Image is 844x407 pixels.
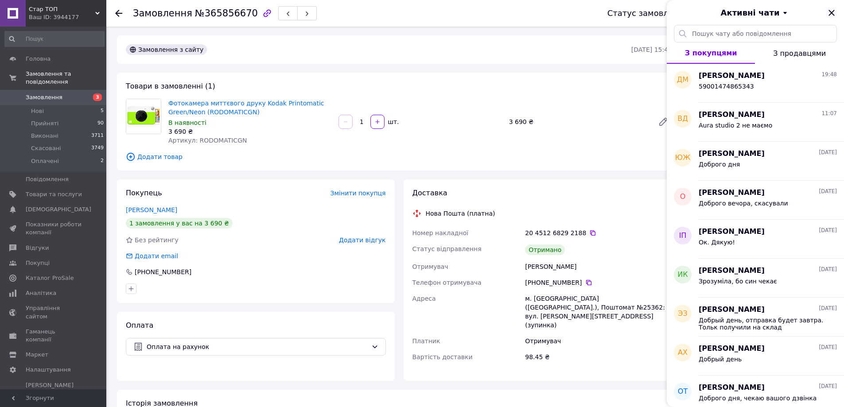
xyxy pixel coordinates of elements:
span: [DATE] [819,149,837,156]
span: [DEMOGRAPHIC_DATA] [26,205,91,213]
button: Закрити [826,8,837,18]
span: 3749 [91,144,104,152]
span: 3711 [91,132,104,140]
span: [DATE] [819,227,837,234]
span: [DATE] [819,383,837,390]
a: [PERSON_NAME] [126,206,177,213]
span: Оплачені [31,157,59,165]
span: Змінити покупця [331,190,386,197]
span: Добрый день [699,356,742,363]
time: [DATE] 15:42 [631,46,672,53]
span: ВД [677,114,688,124]
span: Адреса [412,295,436,302]
span: Відгуки [26,244,49,252]
input: Пошук чату або повідомлення [674,25,837,43]
span: Скасовані [31,144,61,152]
div: Отримано [525,244,565,255]
span: Каталог ProSale [26,274,74,282]
span: Налаштування [26,366,71,374]
span: 5 [101,107,104,115]
span: [DATE] [819,266,837,273]
span: Замовлення [133,8,192,19]
span: ЮЖ [675,153,691,163]
span: 3 [93,93,102,101]
span: [PERSON_NAME] [699,305,765,315]
input: Пошук [4,31,105,47]
span: [PERSON_NAME] [699,266,765,276]
span: Замовлення та повідомлення [26,70,106,86]
span: Додати відгук [339,236,385,244]
span: Показники роботи компанії [26,221,82,236]
span: Товари та послуги [26,190,82,198]
span: Головна [26,55,51,63]
span: В наявності [168,119,206,126]
span: Прийняті [31,120,58,128]
span: [PERSON_NAME] та рахунки [26,381,82,406]
span: [DATE] [819,188,837,195]
span: Добрый день, отправка будет завтра. Тольк получили на склад [699,317,825,331]
span: Замовлення [26,93,62,101]
span: №365856670 [195,8,258,19]
div: [PHONE_NUMBER] [134,267,192,276]
span: Додати товар [126,152,672,162]
div: Статус замовлення [607,9,689,18]
span: Статус відправлення [412,245,482,252]
span: З покупцями [685,49,737,57]
span: ЭЗ [678,309,687,319]
span: Стар ТОП [29,5,95,13]
span: [PERSON_NAME] [699,71,765,81]
span: Вартість доставки [412,353,473,360]
img: Фотокамера миттєвого друку Kodak Printomatic Green/Neon (RODOMATICGN) [126,99,161,134]
a: Фотокамера миттєвого друку Kodak Printomatic Green/Neon (RODOMATICGN) [168,100,324,116]
div: Замовлення з сайту [126,44,207,55]
span: Покупець [126,189,162,197]
span: Покупці [26,259,50,267]
span: Оплата на рахунок [147,342,368,352]
span: Без рейтингу [135,236,179,244]
span: Оплата [126,321,153,329]
div: Додати email [134,252,179,260]
button: ІП[PERSON_NAME][DATE]Ок. Дякую! [667,220,844,259]
a: Редагувати [654,113,672,131]
span: 11:07 [821,110,837,117]
span: Товари в замовленні (1) [126,82,215,90]
span: Нові [31,107,44,115]
button: З продавцями [755,43,844,64]
span: 59001474865343 [699,83,754,90]
span: Доброго дня [699,161,740,168]
div: 98.45 ₴ [523,349,674,365]
button: ЭЗ[PERSON_NAME][DATE]Добрый день, отправка будет завтра. Тольк получили на склад [667,298,844,337]
span: [PERSON_NAME] [699,110,765,120]
span: Отримувач [412,263,448,270]
span: Aura studio 2 не маємо [699,122,772,129]
div: Нова Пошта (платна) [424,209,498,218]
button: АХ[PERSON_NAME][DATE]Добрый день [667,337,844,376]
span: Повідомлення [26,175,69,183]
div: 3 690 ₴ [506,116,651,128]
div: Додати email [125,252,179,260]
span: Доброго дня, чекаю вашого дзвінка [699,395,817,402]
span: ОТ [678,387,688,397]
div: Отримувач [523,333,674,349]
span: ИК [677,270,688,280]
button: ИК[PERSON_NAME][DATE]Зрозуміла, бо син чекає [667,259,844,298]
div: [PERSON_NAME] [523,259,674,275]
span: Гаманець компанії [26,328,82,344]
span: [DATE] [819,305,837,312]
span: 2 [101,157,104,165]
span: З продавцями [773,49,826,58]
span: [PERSON_NAME] [699,383,765,393]
span: Телефон отримувача [412,279,482,286]
div: 1 замовлення у вас на 3 690 ₴ [126,218,233,229]
span: Платник [412,337,440,345]
div: шт. [385,117,400,126]
span: Номер накладної [412,229,469,236]
span: 90 [97,120,104,128]
button: ВД[PERSON_NAME]11:07Aura studio 2 не маємо [667,103,844,142]
span: Доставка [412,189,447,197]
div: [PHONE_NUMBER] [525,278,672,287]
div: м. [GEOGRAPHIC_DATA] ([GEOGRAPHIC_DATA].), Поштомат №25362: вул. [PERSON_NAME][STREET_ADDRESS] (з... [523,291,674,333]
span: О [680,192,686,202]
span: Виконані [31,132,58,140]
div: 20 4512 6829 2188 [525,229,672,237]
